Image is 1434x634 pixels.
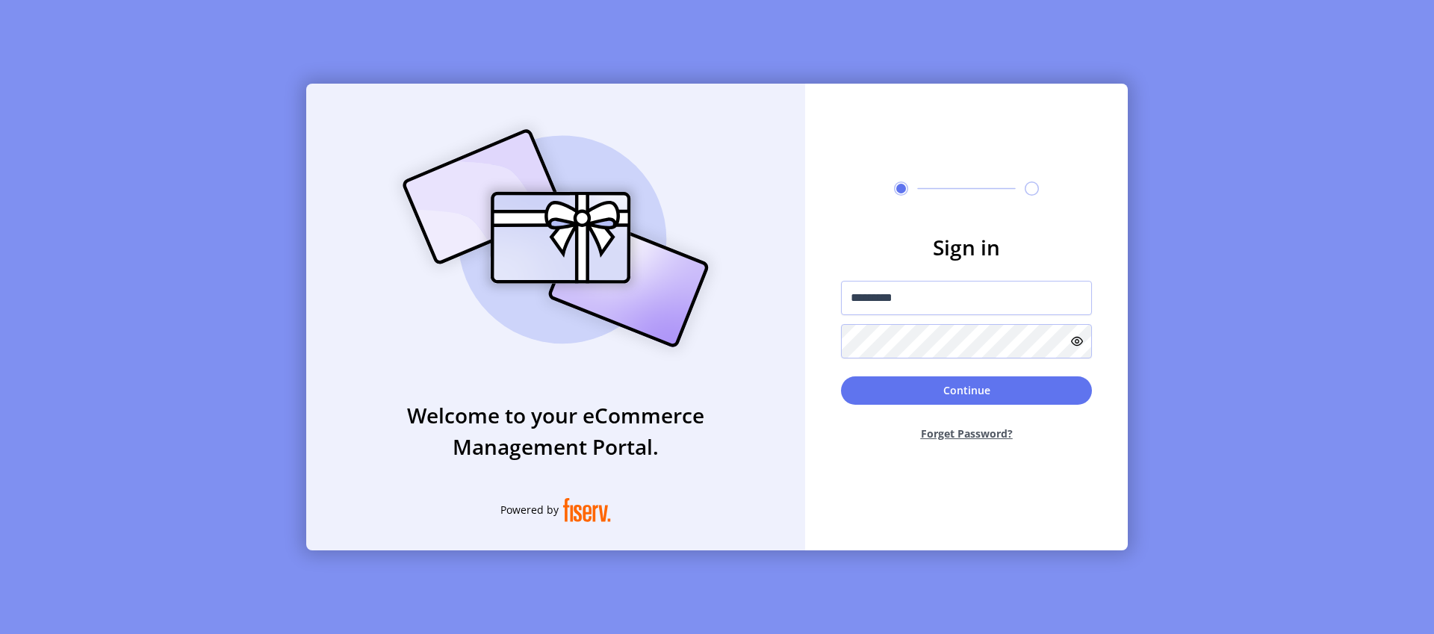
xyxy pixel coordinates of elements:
[380,113,731,364] img: card_Illustration.svg
[841,376,1092,405] button: Continue
[841,414,1092,453] button: Forget Password?
[306,400,805,462] h3: Welcome to your eCommerce Management Portal.
[841,231,1092,263] h3: Sign in
[500,502,559,518] span: Powered by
